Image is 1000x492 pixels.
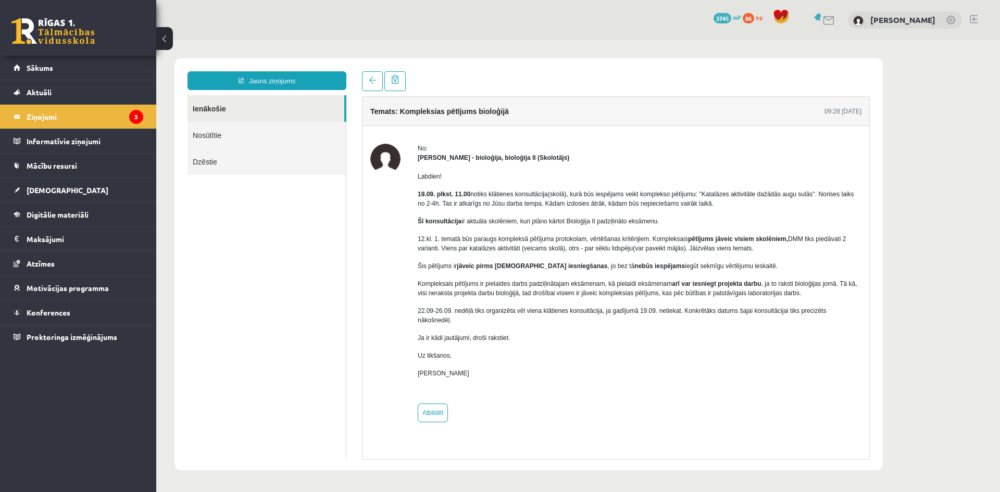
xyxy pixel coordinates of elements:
a: Atbildēt [261,363,292,382]
p: Šis pētījums ir , jo bez tā iegūt sekmīgu vērtējumu ieskaitē. [261,221,705,231]
a: Rīgas 1. Tālmācības vidusskola [11,18,95,44]
span: Proktoringa izmēģinājums [27,332,117,342]
p: 22.09-26.09. nedēļā tiks organizēta vēl viena klātienes konsultācija, ja gadījumā 19.09. netiekat... [261,266,705,285]
span: 86 [743,13,754,23]
p: ir aktuāla skolēniem, kuri plāno kārtot Bioloģija II padziļināto eksāmenu. [261,176,705,186]
a: Digitālie materiāli [14,203,143,226]
legend: Maksājumi [27,227,143,251]
p: notiks klātienes konsultācija(skolā), kurā būs iespējams veikt komplekso pētījumu: ''Katalāzes ak... [261,149,705,168]
p: 12.kl. 1. tematā būs paraugs kompleksā pētījuma protokolam, vērtēšanas kritērijiem. Kompleksais D... [261,194,705,213]
strong: 19.09. plkst. 11.00 [261,150,314,158]
a: Dzēstie [31,108,190,135]
strong: [PERSON_NAME] - bioloģija, bioloģija II (Skolotājs) [261,114,413,121]
a: Ienākošie [31,55,188,82]
div: No: [261,104,705,113]
div: 09:28 [DATE] [668,67,705,76]
strong: nebūs iespējams [478,222,529,230]
strong: arī var iesniegt projekta darbu [516,240,605,247]
i: 3 [129,110,143,124]
p: Uz tikšanos, [261,311,705,320]
a: 3745 mP [714,13,741,21]
a: Informatīvie ziņojumi [14,129,143,153]
a: Aktuāli [14,80,143,104]
strong: Šī konsultācija [261,178,305,185]
a: Motivācijas programma [14,276,143,300]
a: Proktoringa izmēģinājums [14,325,143,349]
legend: Ziņojumi [27,105,143,129]
span: mP [733,13,741,21]
a: Konferences [14,300,143,324]
img: Elza Saulīte - bioloģija, bioloģija II [214,104,244,134]
span: Mācību resursi [27,161,77,170]
a: [PERSON_NAME] [870,15,935,25]
a: Ziņojumi3 [14,105,143,129]
p: Labdien! [261,132,705,141]
span: Konferences [27,308,70,317]
span: Aktuāli [27,87,52,97]
span: Motivācijas programma [27,283,109,293]
span: xp [756,13,762,21]
a: 86 xp [743,13,768,21]
p: [PERSON_NAME] [261,329,705,338]
strong: pētījums jāveic visiem skolēniem, [532,195,632,203]
span: Digitālie materiāli [27,210,89,219]
a: Nosūtītie [31,82,190,108]
span: Atzīmes [27,259,55,268]
span: 3745 [714,13,731,23]
img: Rita Margarita Metuzāle [853,16,864,26]
h4: Temats: Kompleksias pētījums bioloģijā [214,67,353,75]
a: Atzīmes [14,251,143,275]
a: [DEMOGRAPHIC_DATA] [14,178,143,202]
a: Sākums [14,56,143,80]
legend: Informatīvie ziņojumi [27,129,143,153]
p: Kompleksais pētījums ir pielaides darbs padziļinātajam eksāmenam, kā pielaidi eksāmenam , ja to r... [261,239,705,258]
p: Ja ir kādi jautājumi, droši rakstiet. [261,293,705,302]
a: Mācību resursi [14,154,143,178]
span: [DEMOGRAPHIC_DATA] [27,185,108,195]
span: Sākums [27,63,53,72]
strong: jāveic pirms [DEMOGRAPHIC_DATA] iesniegšanas [301,222,451,230]
a: Maksājumi [14,227,143,251]
a: Jauns ziņojums [31,31,190,50]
